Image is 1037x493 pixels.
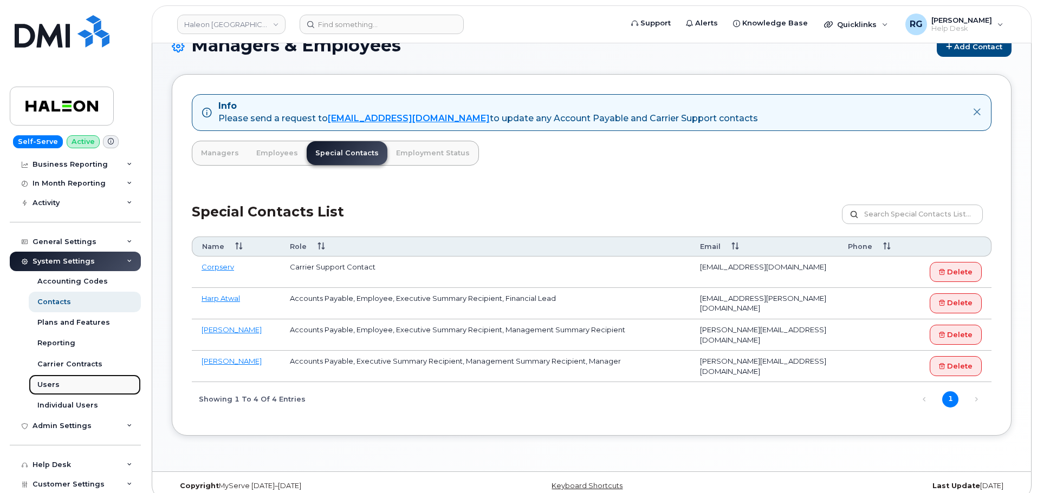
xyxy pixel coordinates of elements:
td: Accounts Payable, Executive Summary Recipient, Management Summary Recipient, Manager [280,351,690,382]
a: Delete [930,356,982,376]
a: [PERSON_NAME] [202,357,262,365]
h2: Special Contacts List [192,205,344,236]
td: Accounts Payable, Employee, Executive Summary Recipient, Financial Lead [280,288,690,319]
div: Showing 1 to 4 of 4 entries [192,389,306,407]
a: Corpserv [202,262,234,271]
div: [DATE] [731,482,1012,490]
a: Employees [248,141,307,165]
td: Accounts Payable, Employee, Executive Summary Recipient, Management Summary Recipient [280,319,690,351]
div: Robert Graham [898,14,1011,35]
strong: Last Update [932,482,980,490]
th: Phone: activate to sort column ascending [838,236,908,257]
a: Support [624,12,678,34]
th: Role: activate to sort column ascending [280,236,690,257]
a: Delete [930,293,982,313]
div: MyServe [DATE]–[DATE] [172,482,452,490]
a: [PERSON_NAME] [202,325,262,334]
td: [EMAIL_ADDRESS][PERSON_NAME][DOMAIN_NAME] [690,288,838,319]
th: Name: activate to sort column ascending [192,236,280,257]
span: Help Desk [931,24,992,33]
span: Knowledge Base [742,18,808,29]
a: Managers [192,141,248,165]
th: Email: activate to sort column ascending [690,236,838,257]
td: [PERSON_NAME][EMAIL_ADDRESS][DOMAIN_NAME] [690,319,838,351]
span: Alerts [695,18,718,29]
span: Support [640,18,671,29]
a: Keyboard Shortcuts [552,482,623,490]
a: Haleon Canada ULC [177,15,286,34]
div: Please send a request to to update any Account Payable and Carrier Support contacts [218,113,758,125]
a: Add Contact [937,37,1012,57]
a: Knowledge Base [725,12,815,34]
a: Harp Atwal [202,294,240,303]
a: Alerts [678,12,725,34]
td: [PERSON_NAME][EMAIL_ADDRESS][DOMAIN_NAME] [690,351,838,382]
td: Carrier Support Contact [280,257,690,288]
a: Delete [930,325,982,345]
span: [PERSON_NAME] [931,16,992,24]
strong: Copyright [180,482,219,490]
span: RG [910,18,923,31]
input: Find something... [300,15,464,34]
a: Special Contacts [307,141,387,165]
a: Next [968,391,984,407]
h1: Managers & Employees [172,36,1012,57]
a: Previous [916,391,932,407]
span: Quicklinks [837,20,877,29]
div: Quicklinks [816,14,896,35]
td: [EMAIL_ADDRESS][DOMAIN_NAME] [690,257,838,288]
strong: Info [218,101,237,111]
a: Delete [930,262,982,282]
a: 1 [942,391,958,407]
a: [EMAIL_ADDRESS][DOMAIN_NAME] [328,113,490,123]
a: Employment Status [387,141,478,165]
